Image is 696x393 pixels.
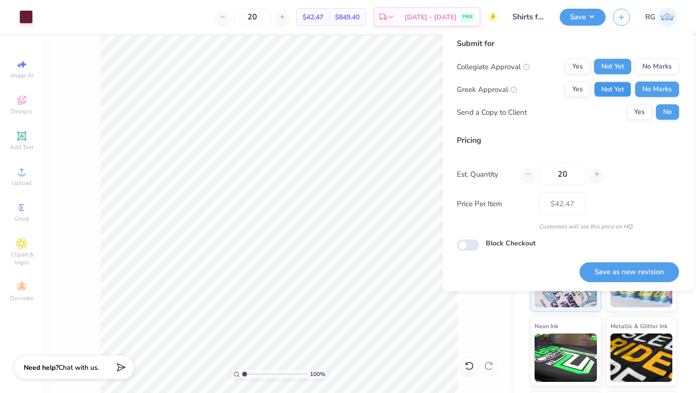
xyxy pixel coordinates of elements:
[303,12,323,22] span: $42.47
[10,294,33,302] span: Decorate
[580,262,679,282] button: Save as new revision
[656,105,679,120] button: No
[14,215,29,223] span: Greek
[635,82,679,97] button: No Marks
[535,321,558,331] span: Neon Ink
[233,8,271,26] input: – –
[310,370,325,378] span: 100 %
[565,59,590,75] button: Yes
[658,8,677,27] img: Riddhi Gattani
[457,61,530,72] div: Collegiate Approval
[457,84,517,95] div: Greek Approval
[457,198,532,209] label: Price Per Item
[463,14,473,20] span: FREE
[457,168,514,180] label: Est. Quantity
[535,333,597,382] img: Neon Ink
[645,12,655,23] span: RG
[24,363,58,372] strong: Need help?
[645,8,677,27] a: RG
[565,82,590,97] button: Yes
[505,7,552,27] input: Untitled Design
[58,363,99,372] span: Chat with us.
[457,222,679,231] div: Customers will see this price on HQ.
[457,135,679,146] div: Pricing
[405,12,457,22] span: [DATE] - [DATE]
[10,143,33,151] span: Add Text
[610,333,673,382] img: Metallic & Glitter Ink
[594,82,631,97] button: Not Yet
[627,105,652,120] button: Yes
[486,238,536,248] label: Block Checkout
[11,107,32,115] span: Designs
[11,72,33,79] span: Image AI
[594,59,631,75] button: Not Yet
[5,251,39,266] span: Clipart & logos
[539,163,586,185] input: – –
[12,179,31,187] span: Upload
[457,106,527,118] div: Send a Copy to Client
[560,9,606,26] button: Save
[457,38,679,49] div: Submit for
[610,321,667,331] span: Metallic & Glitter Ink
[335,12,360,22] span: $849.40
[635,59,679,75] button: No Marks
